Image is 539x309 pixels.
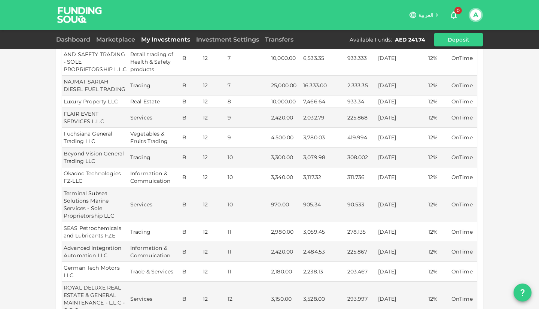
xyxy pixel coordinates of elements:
[129,128,181,148] td: Vegetables & Fruits Trading
[377,242,426,262] td: [DATE]
[269,128,302,148] td: 4,500.00
[269,76,302,96] td: 25,000.00
[129,222,181,242] td: Trading
[346,96,377,108] td: 933.34
[302,76,346,96] td: 16,333.00
[427,187,450,222] td: 12%
[346,187,377,222] td: 90.533
[269,262,302,282] td: 2,180.00
[201,222,226,242] td: 12
[269,167,302,187] td: 3,340.00
[302,242,346,262] td: 2,484.53
[62,108,129,128] td: FLAIR EVENT SERVICES L.L.C
[181,222,202,242] td: B
[450,242,477,262] td: OnTime
[201,128,226,148] td: 12
[454,7,462,14] span: 0
[514,284,532,302] button: question
[377,76,426,96] td: [DATE]
[450,148,477,167] td: OnTime
[302,128,346,148] td: 3,780.03
[201,96,226,108] td: 12
[62,222,129,242] td: SEAS Petrochemicals and Lubricants FZE
[427,148,450,167] td: 12%
[62,76,129,96] td: NAJMAT SARIAH DIESEL FUEL TRADING
[269,96,302,108] td: 10,000.00
[450,187,477,222] td: OnTime
[201,262,226,282] td: 12
[350,36,392,43] div: Available Funds :
[427,76,450,96] td: 12%
[346,41,377,76] td: 933.333
[138,36,193,43] a: My Investments
[450,262,477,282] td: OnTime
[201,76,226,96] td: 12
[302,222,346,242] td: 3,059.45
[377,262,426,282] td: [DATE]
[201,41,226,76] td: 12
[193,36,262,43] a: Investment Settings
[377,128,426,148] td: [DATE]
[450,167,477,187] td: OnTime
[418,12,433,18] span: العربية
[62,96,129,108] td: Luxury Property LLC
[377,148,426,167] td: [DATE]
[129,76,181,96] td: Trading
[262,36,296,43] a: Transfers
[93,36,138,43] a: Marketplace
[226,41,269,76] td: 7
[226,128,269,148] td: 9
[450,128,477,148] td: OnTime
[201,167,226,187] td: 12
[346,76,377,96] td: 2,333.35
[450,76,477,96] td: OnTime
[346,262,377,282] td: 203.467
[226,262,269,282] td: 11
[427,262,450,282] td: 12%
[269,222,302,242] td: 2,980.00
[181,262,202,282] td: B
[201,108,226,128] td: 12
[226,222,269,242] td: 11
[62,148,129,167] td: Beyond Vision General Trading LLC
[56,36,93,43] a: Dashboard
[226,76,269,96] td: 7
[269,242,302,262] td: 2,420.00
[62,167,129,187] td: Okadoc Technologies FZ-LLC
[302,187,346,222] td: 905.34
[226,148,269,167] td: 10
[62,187,129,222] td: Terminal Subsea Solutions Marine Services - Sole Proprietorship LLC
[62,41,129,76] td: PROTECTOL HEALTH AND SAFETY TRADING - SOLE PROPRIETORSHIP L.L.C
[62,242,129,262] td: Advanced Integration Automation LLC
[269,41,302,76] td: 10,000.00
[450,108,477,128] td: OnTime
[226,242,269,262] td: 11
[434,33,483,46] button: Deposit
[129,108,181,128] td: Services
[427,41,450,76] td: 12%
[377,167,426,187] td: [DATE]
[181,187,202,222] td: B
[377,187,426,222] td: [DATE]
[302,167,346,187] td: 3,117.32
[450,222,477,242] td: OnTime
[377,96,426,108] td: [DATE]
[129,262,181,282] td: Trade & Services
[427,242,450,262] td: 12%
[226,96,269,108] td: 8
[346,128,377,148] td: 419.994
[181,242,202,262] td: B
[427,108,450,128] td: 12%
[346,108,377,128] td: 225.868
[201,242,226,262] td: 12
[302,148,346,167] td: 3,079.98
[346,148,377,167] td: 308.002
[226,108,269,128] td: 9
[129,148,181,167] td: Trading
[181,41,202,76] td: B
[129,167,181,187] td: Information & Commuication
[226,167,269,187] td: 10
[226,187,269,222] td: 10
[201,148,226,167] td: 12
[269,108,302,128] td: 2,420.00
